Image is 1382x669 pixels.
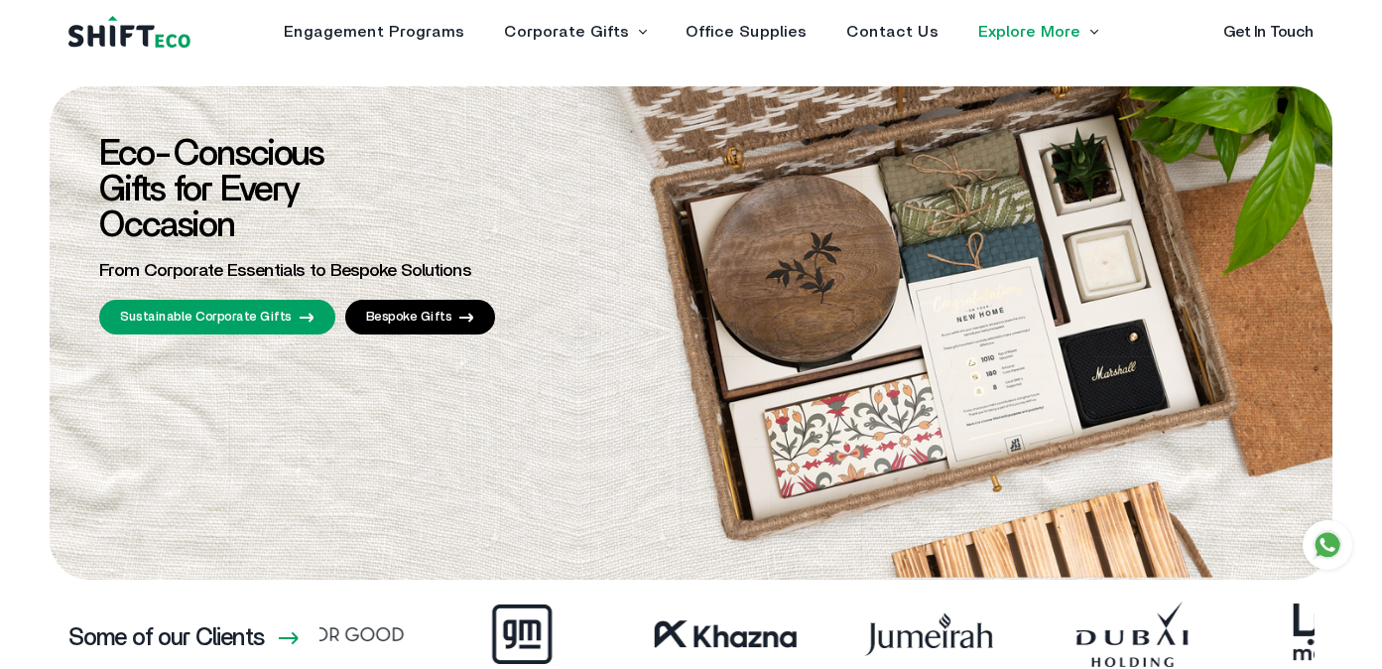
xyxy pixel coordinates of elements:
[99,136,323,243] span: Eco-Conscious Gifts for Every Occasion
[99,262,471,280] span: From Corporate Essentials to Bespoke Solutions
[600,600,804,669] img: Frame_59.webp
[804,600,1007,669] img: Frame_38.webp
[68,626,264,650] h3: Some of our Clients
[99,300,335,334] a: Sustainable Corporate Gifts
[284,24,464,40] a: Engagement Programs
[1223,24,1314,40] a: Get In Touch
[345,300,496,334] a: Bespoke Gifts
[1007,600,1210,669] img: Frame_41.webp
[846,24,939,40] a: Contact Us
[978,24,1080,40] a: Explore More
[686,24,807,40] a: Office Supplies
[397,600,600,669] img: Frame_42.webp
[504,24,629,40] a: Corporate Gifts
